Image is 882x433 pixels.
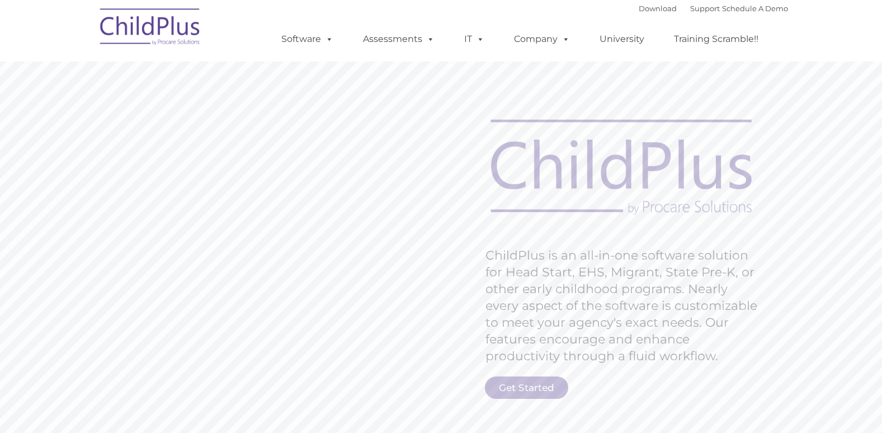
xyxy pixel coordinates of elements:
[352,28,446,50] a: Assessments
[485,376,568,399] a: Get Started
[690,4,720,13] a: Support
[722,4,788,13] a: Schedule A Demo
[270,28,345,50] a: Software
[453,28,496,50] a: IT
[588,28,655,50] a: University
[485,247,763,365] rs-layer: ChildPlus is an all-in-one software solution for Head Start, EHS, Migrant, State Pre-K, or other ...
[639,4,677,13] a: Download
[639,4,788,13] font: |
[95,1,206,57] img: ChildPlus by Procare Solutions
[663,28,770,50] a: Training Scramble!!
[503,28,581,50] a: Company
